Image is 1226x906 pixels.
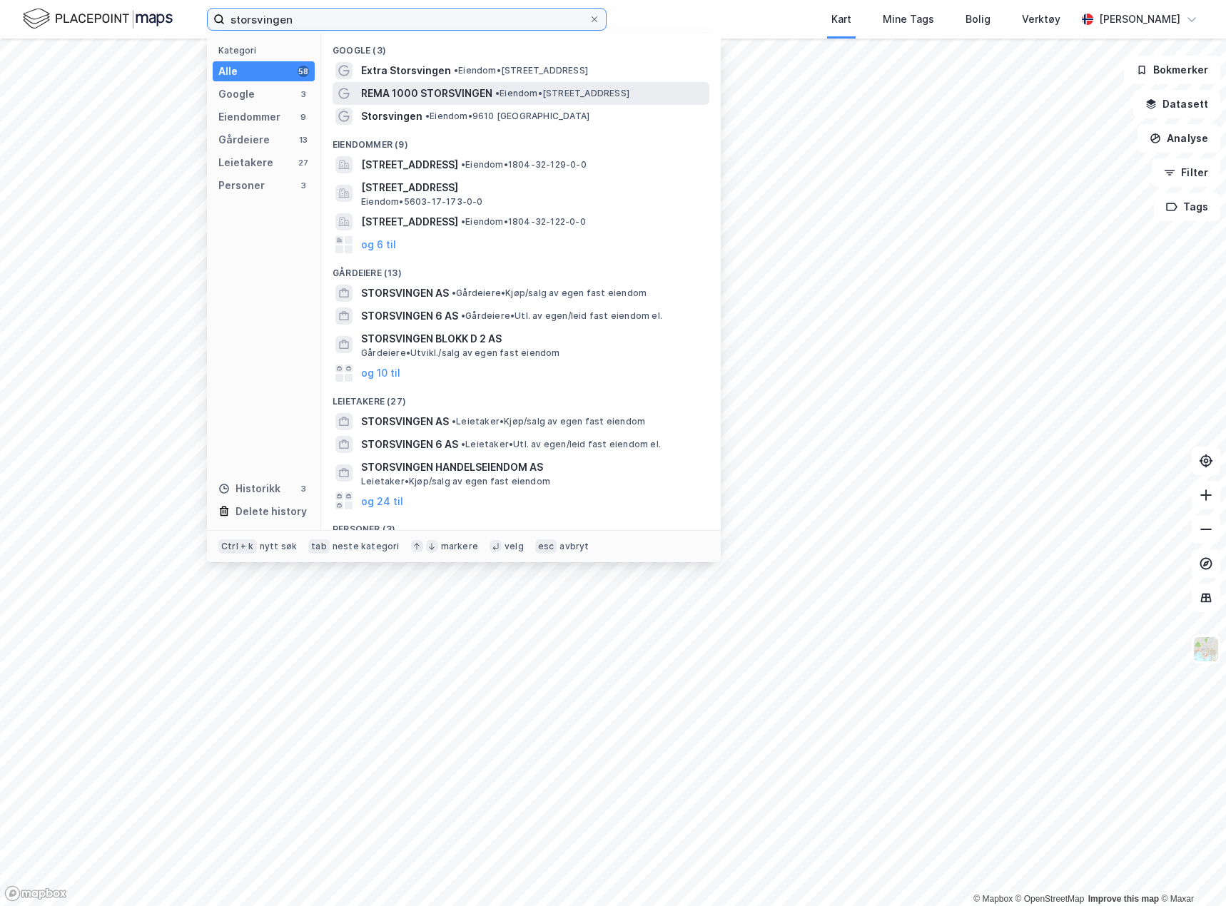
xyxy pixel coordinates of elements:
[461,310,662,322] span: Gårdeiere • Utl. av egen/leid fast eiendom el.
[1154,193,1220,221] button: Tags
[1138,124,1220,153] button: Analyse
[321,256,721,282] div: Gårdeiere (13)
[452,287,647,299] span: Gårdeiere • Kjøp/salg av egen fast eiendom
[452,416,456,427] span: •
[298,66,309,77] div: 58
[23,6,173,31] img: logo.f888ab2527a4732fd821a326f86c7f29.svg
[298,180,309,191] div: 3
[298,483,309,494] div: 3
[218,108,280,126] div: Eiendommer
[298,134,309,146] div: 13
[883,11,934,28] div: Mine Tags
[361,196,483,208] span: Eiendom • 5603-17-173-0-0
[321,128,721,153] div: Eiendommer (9)
[495,88,500,98] span: •
[505,541,524,552] div: velg
[361,330,704,347] span: STORSVINGEN BLOKK D 2 AS
[1022,11,1060,28] div: Verktøy
[425,111,589,122] span: Eiendom • 9610 [GEOGRAPHIC_DATA]
[321,385,721,410] div: Leietakere (27)
[495,88,629,99] span: Eiendom • [STREET_ADDRESS]
[1015,894,1085,904] a: OpenStreetMap
[321,512,721,538] div: Personer (3)
[218,177,265,194] div: Personer
[461,439,661,450] span: Leietaker • Utl. av egen/leid fast eiendom el.
[260,541,298,552] div: nytt søk
[361,476,550,487] span: Leietaker • Kjøp/salg av egen fast eiendom
[361,413,449,430] span: STORSVINGEN AS
[235,503,307,520] div: Delete history
[218,86,255,103] div: Google
[831,11,851,28] div: Kart
[452,287,456,298] span: •
[361,492,403,509] button: og 24 til
[218,45,315,56] div: Kategori
[361,62,451,79] span: Extra Storsvingen
[361,307,458,325] span: STORSVINGEN 6 AS
[454,65,588,76] span: Eiendom • [STREET_ADDRESS]
[361,436,458,453] span: STORSVINGEN 6 AS
[218,131,270,148] div: Gårdeiere
[1124,56,1220,84] button: Bokmerker
[333,541,400,552] div: neste kategori
[361,85,492,102] span: REMA 1000 STORSVINGEN
[361,236,396,253] button: og 6 til
[361,459,704,476] span: STORSVINGEN HANDELSEIENDOM AS
[361,365,400,382] button: og 10 til
[218,539,257,554] div: Ctrl + k
[1152,158,1220,187] button: Filter
[361,213,458,230] span: [STREET_ADDRESS]
[454,65,458,76] span: •
[461,159,587,170] span: Eiendom • 1804-32-129-0-0
[218,63,238,80] div: Alle
[298,111,309,123] div: 9
[1155,838,1226,906] iframe: Chat Widget
[218,480,280,497] div: Historikk
[218,154,273,171] div: Leietakere
[452,416,645,427] span: Leietaker • Kjøp/salg av egen fast eiendom
[361,179,704,196] span: [STREET_ADDRESS]
[361,285,449,302] span: STORSVINGEN AS
[1088,894,1159,904] a: Improve this map
[321,34,721,59] div: Google (3)
[461,216,465,227] span: •
[535,539,557,554] div: esc
[1099,11,1180,28] div: [PERSON_NAME]
[1133,90,1220,118] button: Datasett
[461,216,586,228] span: Eiendom • 1804-32-122-0-0
[1192,636,1220,663] img: Z
[966,11,991,28] div: Bolig
[4,885,67,902] a: Mapbox homepage
[361,156,458,173] span: [STREET_ADDRESS]
[973,894,1013,904] a: Mapbox
[361,108,422,125] span: Storsvingen
[298,157,309,168] div: 27
[461,159,465,170] span: •
[308,539,330,554] div: tab
[1155,838,1226,906] div: Kontrollprogram for chat
[298,88,309,100] div: 3
[441,541,478,552] div: markere
[461,439,465,449] span: •
[225,9,589,30] input: Søk på adresse, matrikkel, gårdeiere, leietakere eller personer
[559,541,589,552] div: avbryt
[425,111,430,121] span: •
[361,347,560,359] span: Gårdeiere • Utvikl./salg av egen fast eiendom
[461,310,465,321] span: •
